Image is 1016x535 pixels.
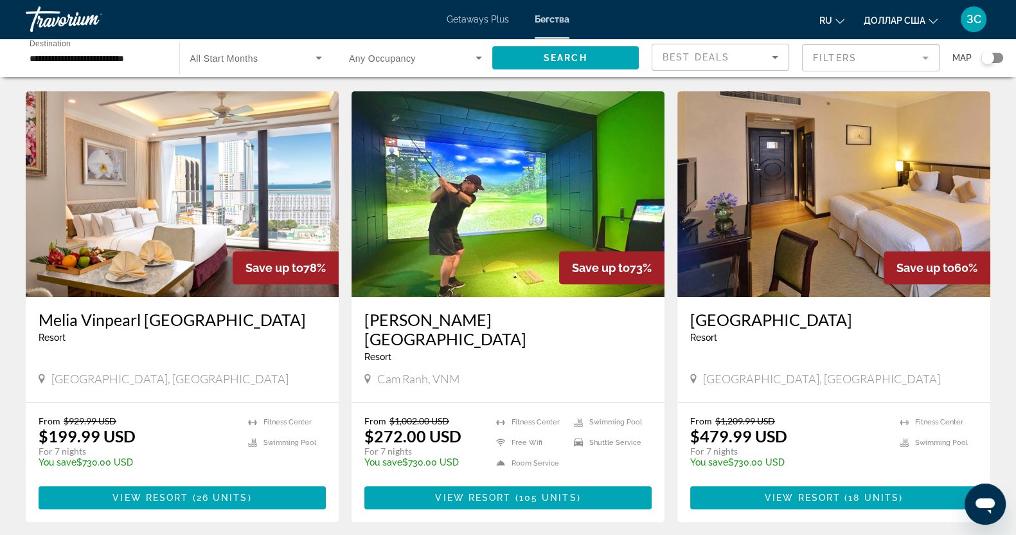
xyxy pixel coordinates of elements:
[915,418,963,426] span: Fitness Center
[364,426,461,446] p: $272.00 USD
[190,53,258,64] span: All Start Months
[512,439,542,447] span: Free Wifi
[589,439,641,447] span: Shuttle Service
[512,459,559,467] span: Room Service
[30,39,71,48] span: Destination
[559,251,664,284] div: 73%
[26,91,339,297] img: S065I01X.jpg
[51,372,289,386] span: [GEOGRAPHIC_DATA], [GEOGRAPHIC_DATA]
[39,426,136,446] p: $199.99 USD
[663,50,778,65] mat-select: Sort by
[39,310,326,329] a: Melia Vinpearl [GEOGRAPHIC_DATA]
[703,372,940,386] span: [GEOGRAPHIC_DATA], [GEOGRAPHIC_DATA]
[802,44,940,72] button: Filter
[915,439,968,447] span: Swimming Pool
[848,493,899,503] span: 18 units
[349,53,416,64] span: Any Occupancy
[690,457,887,467] p: $730.00 USD
[690,310,977,329] a: [GEOGRAPHIC_DATA]
[364,310,652,349] a: [PERSON_NAME][GEOGRAPHIC_DATA]
[233,251,339,284] div: 78%
[690,332,717,343] span: Resort
[352,91,664,297] img: ii_vtn1.jpg
[952,49,972,67] span: Map
[364,446,483,457] p: For 7 nights
[690,426,787,446] p: $479.99 USD
[39,457,76,467] span: You save
[864,11,938,30] button: Изменить валюту
[39,446,235,457] p: For 7 nights
[663,52,729,62] span: Best Deals
[39,457,235,467] p: $730.00 USD
[511,493,580,503] span: ( )
[26,3,154,36] a: Травориум
[690,457,728,467] span: You save
[39,486,326,509] button: View Resort(26 units)
[765,493,841,503] span: View Resort
[715,415,775,426] span: $1,209.99 USD
[364,415,386,426] span: From
[364,457,402,467] span: You save
[535,14,569,24] a: Бегства
[690,486,977,509] button: View Resort(18 units)
[589,418,642,426] span: Swimming Pool
[519,493,577,503] span: 105 units
[572,261,630,275] span: Save up to
[389,415,449,426] span: $1,002.00 USD
[841,493,903,503] span: ( )
[864,15,925,26] font: доллар США
[967,12,981,26] font: ЗС
[364,457,483,467] p: $730.00 USD
[377,372,459,386] span: Cam Ranh, VNM
[364,486,652,509] button: View Resort(105 units)
[957,6,990,33] button: Меню пользователя
[39,415,60,426] span: From
[197,493,248,503] span: 26 units
[364,352,391,362] span: Resort
[690,446,887,457] p: For 7 nights
[112,493,188,503] span: View Resort
[819,15,832,26] font: ru
[435,493,511,503] span: View Resort
[447,14,509,24] a: Getaways Plus
[39,332,66,343] span: Resort
[263,439,316,447] span: Swimming Pool
[188,493,251,503] span: ( )
[819,11,844,30] button: Изменить язык
[690,415,712,426] span: From
[512,418,560,426] span: Fitness Center
[884,251,990,284] div: 60%
[245,261,303,275] span: Save up to
[544,53,587,63] span: Search
[965,484,1006,525] iframe: Кнопка запуска окна обмена сообщениями
[263,418,312,426] span: Fitness Center
[896,261,954,275] span: Save up to
[677,91,990,297] img: RK44I01X.jpg
[64,415,116,426] span: $929.99 USD
[492,46,639,69] button: Search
